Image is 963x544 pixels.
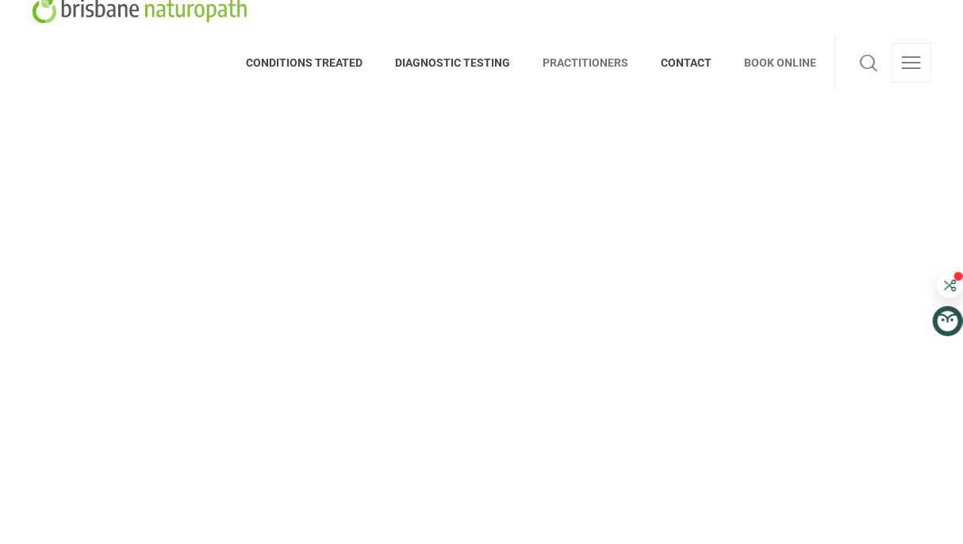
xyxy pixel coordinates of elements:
a: CONTACT [645,35,728,90]
a: Search [855,43,882,82]
span: CONTACT [645,50,728,75]
span: PRACTITIONERS [527,50,645,75]
span: CONDITIONS TREATED [246,50,379,75]
a: DIAGNOSTIC TESTING [379,35,527,90]
span: BOOK ONLINE [728,50,816,75]
a: BOOK ONLINE [728,35,816,90]
a: CONDITIONS TREATED [246,35,379,90]
a: PRACTITIONERS [527,35,645,90]
span: DIAGNOSTIC TESTING [379,50,527,75]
